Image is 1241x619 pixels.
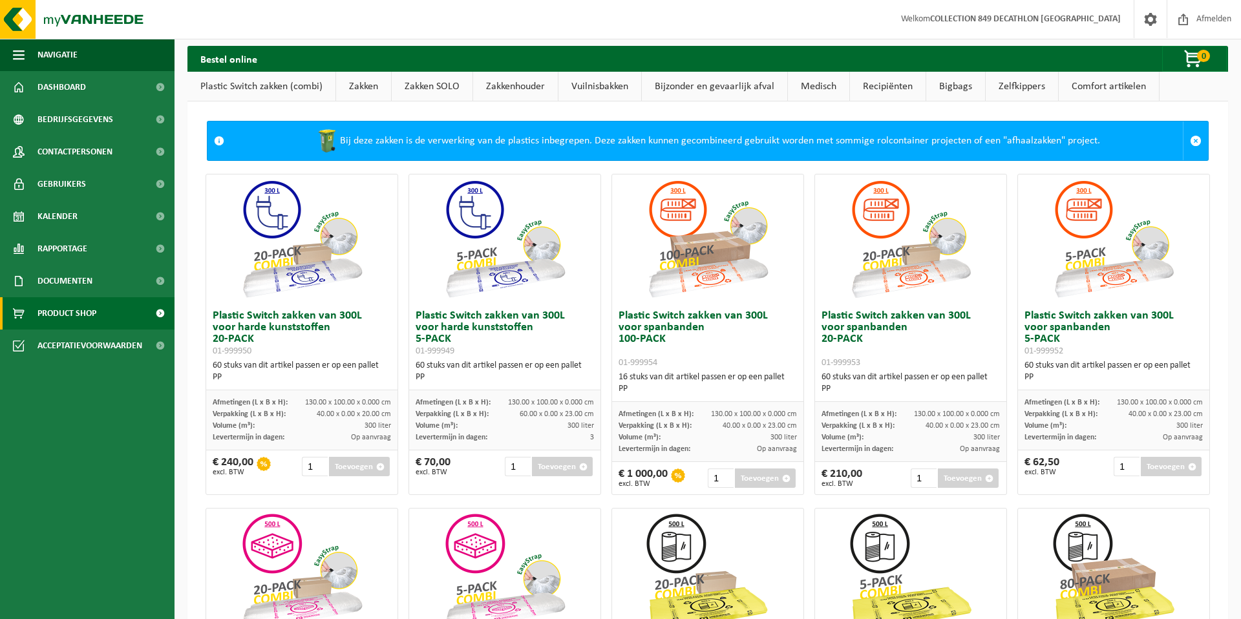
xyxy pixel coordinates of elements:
[351,434,391,441] span: Op aanvraag
[329,457,390,476] button: Toevoegen
[735,468,796,488] button: Toevoegen
[1024,410,1098,418] span: Verpakking (L x B x H):
[1141,457,1202,476] button: Toevoegen
[822,310,1000,368] h3: Plastic Switch zakken van 300L voor spanbanden 20-PACK
[37,103,113,136] span: Bedrijfsgegevens
[1024,372,1203,383] div: PP
[416,410,489,418] span: Verpakking (L x B x H):
[1024,310,1203,357] h3: Plastic Switch zakken van 300L voor spanbanden 5-PACK
[37,330,142,362] span: Acceptatievoorwaarden
[567,422,594,430] span: 300 liter
[558,72,641,101] a: Vuilnisbakken
[314,128,340,154] img: WB-0240-HPE-GN-50.png
[619,445,690,453] span: Levertermijn in dagen:
[1024,422,1066,430] span: Volume (m³):
[505,457,531,476] input: 1
[822,445,893,453] span: Levertermijn in dagen:
[237,174,366,304] img: 01-999950
[1024,346,1063,356] span: 01-999952
[416,372,594,383] div: PP
[926,422,1000,430] span: 40.00 x 0.00 x 23.00 cm
[822,358,860,368] span: 01-999953
[619,383,797,395] div: PP
[619,434,661,441] span: Volume (m³):
[1117,399,1203,406] span: 130.00 x 100.00 x 0.000 cm
[213,457,253,476] div: € 240,00
[336,72,391,101] a: Zakken
[473,72,558,101] a: Zakkenhouder
[619,480,668,488] span: excl. BTW
[231,121,1183,160] div: Bij deze zakken is de verwerking van de plastics inbegrepen. Deze zakken kunnen gecombineerd gebr...
[1163,434,1203,441] span: Op aanvraag
[213,310,391,357] h3: Plastic Switch zakken van 300L voor harde kunststoffen 20-PACK
[986,72,1058,101] a: Zelfkippers
[708,468,734,488] input: 1
[508,399,594,406] span: 130.00 x 100.00 x 0.000 cm
[532,457,593,476] button: Toevoegen
[1024,360,1203,383] div: 60 stuks van dit artikel passen er op een pallet
[822,383,1000,395] div: PP
[187,46,270,71] h2: Bestel online
[590,434,594,441] span: 3
[416,360,594,383] div: 60 stuks van dit artikel passen er op een pallet
[960,445,1000,453] span: Op aanvraag
[213,422,255,430] span: Volume (m³):
[619,310,797,368] h3: Plastic Switch zakken van 300L voor spanbanden 100-PACK
[1024,468,1059,476] span: excl. BTW
[37,200,78,233] span: Kalender
[37,71,86,103] span: Dashboard
[37,265,92,297] span: Documenten
[1024,434,1096,441] span: Levertermijn in dagen:
[1183,121,1208,160] a: Sluit melding
[938,468,999,488] button: Toevoegen
[1176,422,1203,430] span: 300 liter
[973,434,1000,441] span: 300 liter
[213,360,391,383] div: 60 stuks van dit artikel passen er op een pallet
[392,72,472,101] a: Zakken SOLO
[416,457,451,476] div: € 70,00
[711,410,797,418] span: 130.00 x 100.00 x 0.000 cm
[213,434,284,441] span: Levertermijn in dagen:
[213,372,391,383] div: PP
[416,468,451,476] span: excl. BTW
[822,468,862,488] div: € 210,00
[520,410,594,418] span: 60.00 x 0.00 x 23.00 cm
[850,72,926,101] a: Recipiënten
[37,39,78,71] span: Navigatie
[757,445,797,453] span: Op aanvraag
[37,168,86,200] span: Gebruikers
[770,434,797,441] span: 300 liter
[302,457,328,476] input: 1
[822,372,1000,395] div: 60 stuks van dit artikel passen er op een pallet
[1197,50,1210,62] span: 0
[213,399,288,406] span: Afmetingen (L x B x H):
[619,372,797,395] div: 16 stuks van dit artikel passen er op een pallet
[416,434,487,441] span: Levertermijn in dagen:
[416,346,454,356] span: 01-999949
[822,480,862,488] span: excl. BTW
[1114,457,1140,476] input: 1
[416,399,491,406] span: Afmetingen (L x B x H):
[1049,174,1178,304] img: 01-999952
[213,410,286,418] span: Verpakking (L x B x H):
[723,422,797,430] span: 40.00 x 0.00 x 23.00 cm
[914,410,1000,418] span: 130.00 x 100.00 x 0.000 cm
[37,233,87,265] span: Rapportage
[317,410,391,418] span: 40.00 x 0.00 x 20.00 cm
[1024,457,1059,476] div: € 62,50
[788,72,849,101] a: Medisch
[846,174,975,304] img: 01-999953
[213,346,251,356] span: 01-999950
[930,14,1121,24] strong: COLLECTION 849 DECATHLON [GEOGRAPHIC_DATA]
[1024,399,1099,406] span: Afmetingen (L x B x H):
[619,358,657,368] span: 01-999954
[1162,46,1227,72] button: 0
[619,422,692,430] span: Verpakking (L x B x H):
[416,422,458,430] span: Volume (m³):
[305,399,391,406] span: 130.00 x 100.00 x 0.000 cm
[619,410,694,418] span: Afmetingen (L x B x H):
[926,72,985,101] a: Bigbags
[643,174,772,304] img: 01-999954
[642,72,787,101] a: Bijzonder en gevaarlijk afval
[619,468,668,488] div: € 1 000,00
